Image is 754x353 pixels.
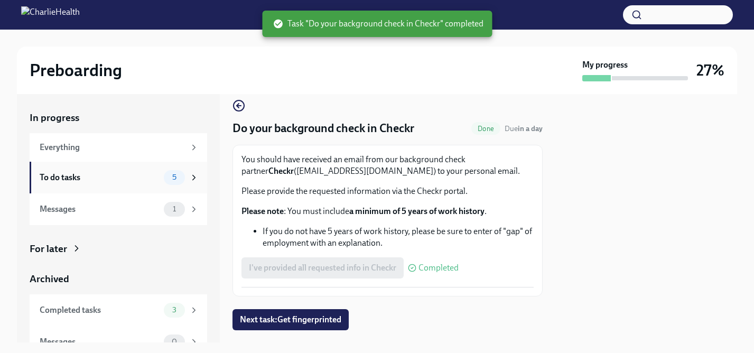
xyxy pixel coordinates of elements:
strong: Checkr [268,166,294,176]
a: In progress [30,111,207,125]
span: 0 [165,338,183,346]
a: Everything [30,133,207,162]
span: August 26th, 2025 09:00 [505,124,543,134]
h4: Do your background check in Checkr [232,120,414,136]
div: Everything [40,142,185,153]
span: 3 [166,306,183,314]
div: Completed tasks [40,304,160,316]
a: To do tasks5 [30,162,207,193]
strong: a minimum of 5 years of work history [349,206,485,216]
div: To do tasks [40,172,160,183]
a: Messages1 [30,193,207,225]
a: Completed tasks3 [30,294,207,326]
li: If you do not have 5 years of work history, please be sure to enter of "gap" of employment with a... [263,226,534,249]
span: Next task : Get fingerprinted [240,314,341,325]
span: 5 [166,173,183,181]
h3: 27% [696,61,724,80]
p: Please provide the requested information via the Checkr portal. [241,185,534,197]
img: CharlieHealth [21,6,80,23]
button: Next task:Get fingerprinted [232,309,349,330]
div: For later [30,242,67,256]
strong: My progress [582,59,628,71]
h2: Preboarding [30,60,122,81]
strong: in a day [518,124,543,133]
div: Messages [40,336,160,348]
span: Completed [418,264,459,272]
p: : You must include . [241,206,534,217]
div: Messages [40,203,160,215]
span: Task "Do your background check in Checkr" completed [273,18,483,30]
strong: Please note [241,206,284,216]
p: You should have received an email from our background check partner ([EMAIL_ADDRESS][DOMAIN_NAME]... [241,154,534,177]
a: Archived [30,272,207,286]
a: For later [30,242,207,256]
span: 1 [166,205,182,213]
span: Done [471,125,500,133]
span: Due [505,124,543,133]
